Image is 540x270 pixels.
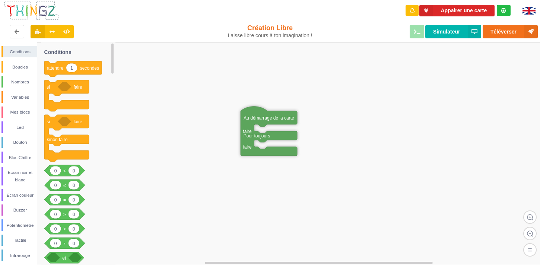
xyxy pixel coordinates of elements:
[224,32,316,39] div: Laisse libre cours à ton imagination !
[3,252,37,259] div: Infrarouge
[497,5,511,16] div: Tu es connecté au serveur de création de Thingz
[3,169,37,184] div: Ecran noir et blanc
[73,212,75,217] text: 0
[243,144,252,150] text: faire
[3,206,37,214] div: Buzzer
[224,24,316,39] div: Création Libre
[3,236,37,244] div: Tactile
[47,137,68,142] text: sinon faire
[54,226,57,232] text: 0
[44,49,72,55] text: Conditions
[244,133,270,139] text: Pour toujours
[73,183,75,188] text: 0
[3,63,37,71] div: Boucles
[3,191,37,199] div: Écran couleur
[243,129,252,134] text: faire
[3,1,59,20] img: thingz_logo.png
[70,66,73,71] text: 1
[425,25,481,38] button: Simulateur
[244,115,294,121] text: Au démarrage de la carte
[3,108,37,116] div: Mes blocs
[483,25,538,38] button: Téléverser
[522,7,536,15] img: gb.png
[3,222,37,229] div: Potentiomètre
[54,197,57,203] text: 0
[73,226,75,232] text: 0
[73,197,75,203] text: 0
[3,48,37,55] div: Conditions
[63,241,66,246] text: ≠
[62,255,66,261] text: et
[47,85,50,90] text: si
[419,5,495,16] button: Appairer une carte
[3,154,37,161] div: Bloc Chiffre
[54,241,57,246] text: 0
[54,168,57,174] text: 0
[63,226,66,232] text: >
[80,66,99,71] text: secondes
[54,183,57,188] text: 0
[73,168,75,174] text: 0
[63,168,66,174] text: <
[47,119,50,124] text: si
[3,139,37,146] div: Bouton
[73,85,82,90] text: faire
[3,124,37,131] div: Led
[47,66,63,71] text: attendre
[63,212,66,217] text: ≥
[63,183,66,188] text: ≤
[73,119,82,124] text: faire
[63,197,66,203] text: =
[73,241,75,246] text: 0
[3,78,37,86] div: Nombres
[3,93,37,101] div: Variables
[54,212,57,217] text: 0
